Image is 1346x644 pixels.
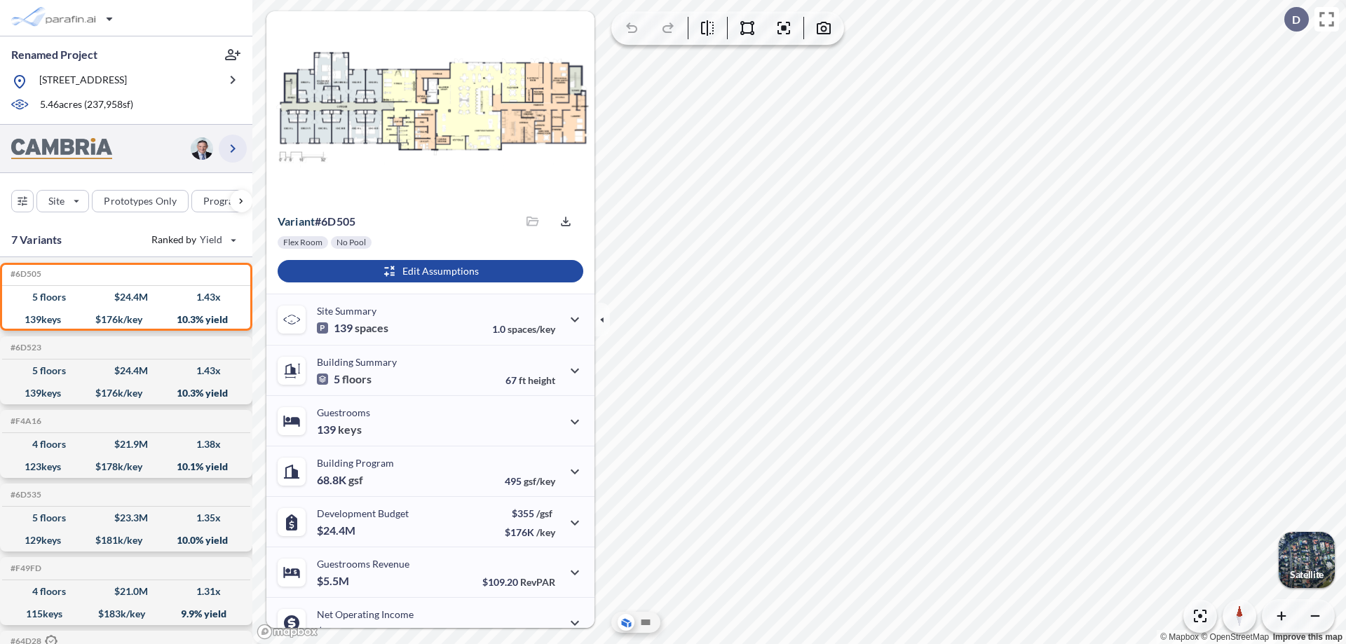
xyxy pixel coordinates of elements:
[1279,532,1335,588] button: Switcher ImageSatellite
[317,507,409,519] p: Development Budget
[1279,532,1335,588] img: Switcher Image
[1290,569,1324,580] p: Satellite
[338,423,362,437] span: keys
[618,614,634,631] button: Aerial View
[637,614,654,631] button: Site Plan
[520,576,555,588] span: RevPAR
[536,507,552,519] span: /gsf
[278,214,355,228] p: # 6d505
[492,323,555,335] p: 1.0
[508,323,555,335] span: spaces/key
[278,214,315,228] span: Variant
[1160,632,1199,642] a: Mapbox
[528,374,555,386] span: height
[8,490,41,500] h5: Click to copy the code
[317,406,370,418] p: Guestrooms
[278,260,583,282] button: Edit Assumptions
[11,47,97,62] p: Renamed Project
[317,356,397,368] p: Building Summary
[317,473,363,487] p: 68.8K
[191,137,213,160] img: user logo
[140,228,245,251] button: Ranked by Yield
[524,626,555,638] span: margin
[191,190,267,212] button: Program
[11,231,62,248] p: 7 Variants
[8,269,41,279] h5: Click to copy the code
[203,194,243,208] p: Program
[496,626,555,638] p: 45.0%
[524,475,555,487] span: gsf/key
[519,374,526,386] span: ft
[536,526,555,538] span: /key
[317,558,409,570] p: Guestrooms Revenue
[48,194,64,208] p: Site
[1201,632,1269,642] a: OpenStreetMap
[8,343,41,352] h5: Click to copy the code
[317,523,358,537] p: $24.4M
[342,372,372,386] span: floors
[283,237,322,248] p: Flex Room
[317,457,394,469] p: Building Program
[505,475,555,487] p: 495
[39,73,127,90] p: [STREET_ADDRESS]
[317,305,376,317] p: Site Summary
[1292,13,1300,26] p: D
[317,608,414,620] p: Net Operating Income
[257,624,318,640] a: Mapbox homepage
[40,97,133,113] p: 5.46 acres ( 237,958 sf)
[104,194,177,208] p: Prototypes Only
[336,237,366,248] p: No Pool
[36,190,89,212] button: Site
[402,264,479,278] p: Edit Assumptions
[505,507,555,519] p: $355
[8,563,41,573] h5: Click to copy the code
[92,190,189,212] button: Prototypes Only
[317,423,362,437] p: 139
[317,321,388,335] p: 139
[317,624,351,638] p: $2.5M
[505,526,555,538] p: $176K
[11,138,112,160] img: BrandImage
[1273,632,1342,642] a: Improve this map
[505,374,555,386] p: 67
[482,576,555,588] p: $109.20
[317,574,351,588] p: $5.5M
[317,372,372,386] p: 5
[8,416,41,426] h5: Click to copy the code
[200,233,223,247] span: Yield
[348,473,363,487] span: gsf
[355,321,388,335] span: spaces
